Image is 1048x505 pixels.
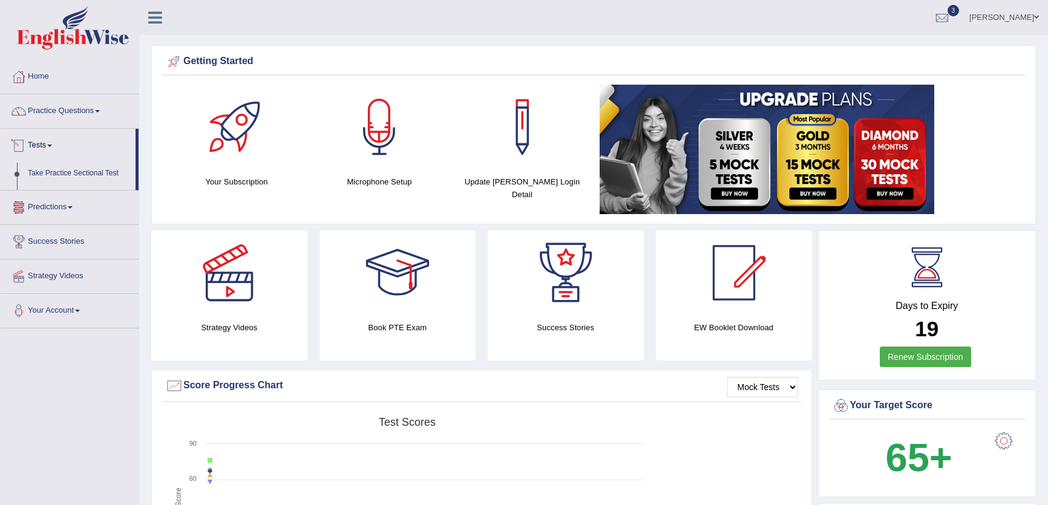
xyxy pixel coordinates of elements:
a: Your Account [1,294,139,324]
h4: Book PTE Exam [319,321,476,334]
text: 90 [189,440,197,447]
a: Success Stories [1,225,139,255]
div: Getting Started [165,53,1022,71]
a: Home [1,60,139,90]
b: 65+ [886,435,952,480]
a: Renew Subscription [880,347,971,367]
text: 60 [189,475,197,482]
tspan: Test scores [379,416,436,428]
h4: Days to Expiry [832,301,1023,311]
div: Your Target Score [832,397,1023,415]
h4: Your Subscription [171,175,302,188]
h4: Strategy Videos [151,321,307,334]
div: Score Progress Chart [165,377,798,395]
h4: Update [PERSON_NAME] Login Detail [457,175,588,201]
h4: Microphone Setup [314,175,445,188]
a: Tests [1,129,136,159]
b: 19 [915,317,938,340]
a: Practice Questions [1,94,139,125]
a: Take Practice Sectional Test [22,163,136,184]
h4: EW Booklet Download [656,321,812,334]
a: Strategy Videos [1,259,139,290]
h4: Success Stories [488,321,644,334]
img: small5.jpg [600,85,934,214]
span: 3 [948,5,960,16]
a: Predictions [1,191,139,221]
a: Take Mock Test [22,184,136,206]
